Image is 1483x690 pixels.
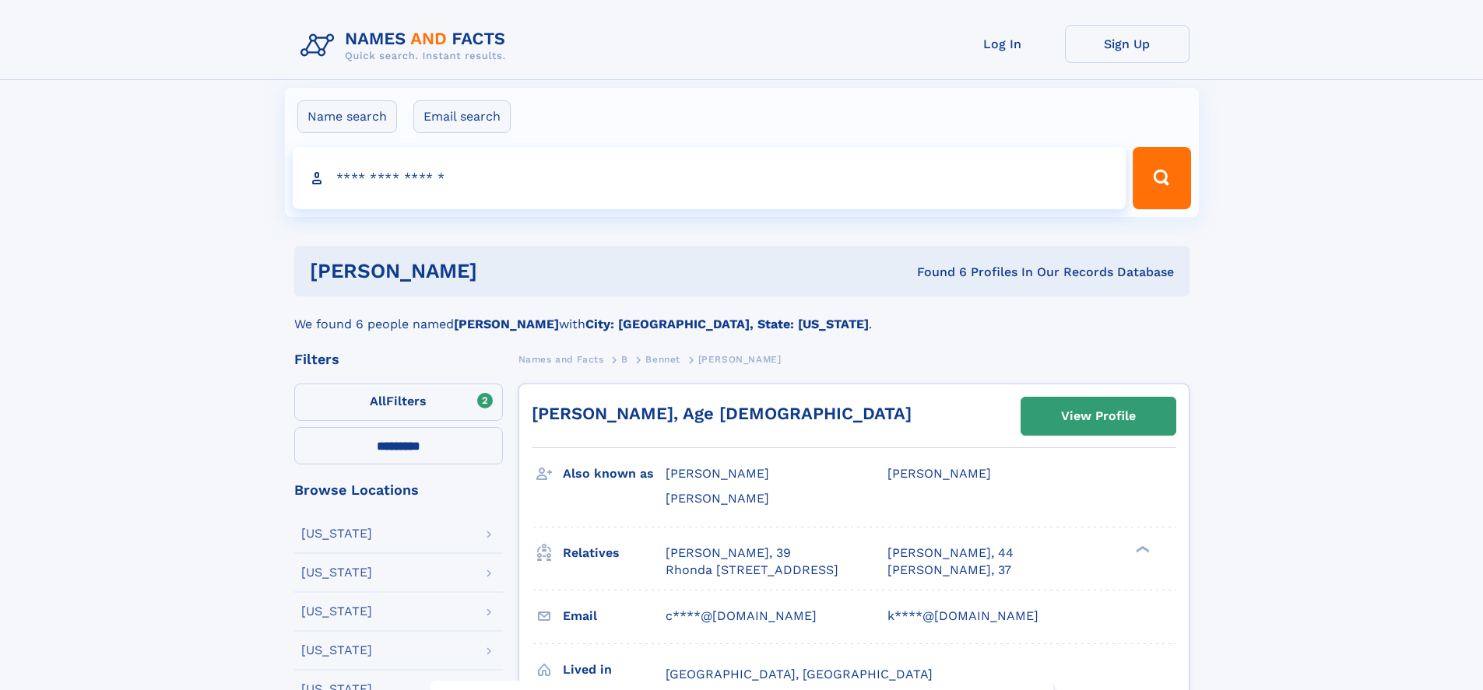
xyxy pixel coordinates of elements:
a: Sign Up [1065,25,1190,63]
label: Name search [297,100,397,133]
span: B [621,354,628,365]
a: Log In [940,25,1065,63]
h1: [PERSON_NAME] [310,261,698,281]
div: Filters [294,352,503,366]
span: [PERSON_NAME] [887,466,991,481]
div: We found 6 people named with . [294,296,1190,334]
span: [GEOGRAPHIC_DATA], [GEOGRAPHIC_DATA] [666,667,933,681]
div: [US_STATE] [301,566,372,579]
a: Rhonda [STREET_ADDRESS] [666,562,838,579]
img: Logo Names and Facts [294,25,518,67]
a: [PERSON_NAME], Age [DEMOGRAPHIC_DATA] [532,404,912,423]
a: [PERSON_NAME], 39 [666,545,791,562]
div: ❯ [1132,544,1151,554]
div: Browse Locations [294,483,503,497]
h3: Lived in [563,657,666,683]
label: Filters [294,384,503,421]
span: [PERSON_NAME] [666,466,769,481]
a: Bennet [645,349,680,369]
h3: Email [563,603,666,629]
a: Names and Facts [518,349,604,369]
span: [PERSON_NAME] [698,354,782,365]
h3: Also known as [563,461,666,487]
h3: Relatives [563,540,666,566]
div: [US_STATE] [301,605,372,618]
a: [PERSON_NAME], 44 [887,545,1014,562]
span: Bennet [645,354,680,365]
div: [US_STATE] [301,644,372,657]
b: City: [GEOGRAPHIC_DATA], State: [US_STATE] [585,317,869,331]
b: [PERSON_NAME] [454,317,559,331]
label: Email search [413,100,511,133]
a: View Profile [1021,398,1176,435]
div: Found 6 Profiles In Our Records Database [697,264,1174,281]
input: search input [293,147,1126,209]
div: View Profile [1061,398,1136,434]
div: [US_STATE] [301,527,372,540]
button: Search Button [1133,147,1190,209]
span: All [370,394,386,408]
span: [PERSON_NAME] [666,491,769,506]
a: B [621,349,628,369]
a: [PERSON_NAME], 37 [887,562,1011,579]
